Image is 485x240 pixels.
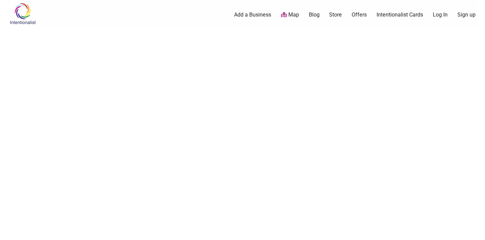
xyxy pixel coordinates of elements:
a: Blog [309,11,320,19]
a: Log In [433,11,448,19]
a: Add a Business [234,11,271,19]
a: Sign up [457,11,476,19]
img: Intentionalist [7,3,39,25]
a: Intentionalist Cards [377,11,423,19]
a: Offers [352,11,367,19]
a: Map [281,11,299,19]
a: Store [329,11,342,19]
